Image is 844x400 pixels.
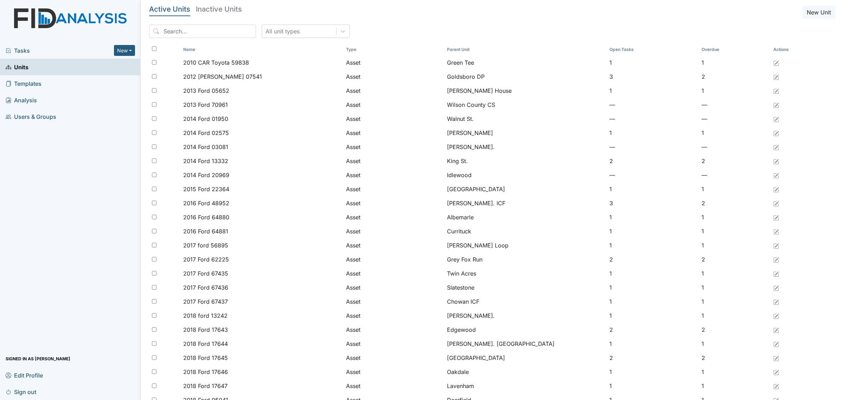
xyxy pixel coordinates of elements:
span: 2017 Ford 67435 [183,269,228,278]
a: Edit [773,297,779,306]
a: Edit [773,340,779,348]
td: [GEOGRAPHIC_DATA] [444,182,607,196]
td: Albemarle [444,210,607,224]
span: 2016 Ford 64881 [183,227,228,236]
span: 2012 [PERSON_NAME] 07541 [183,72,262,81]
td: 2 [699,351,771,365]
span: 2017 ford 56895 [183,241,228,250]
td: Slatestone [444,280,607,295]
span: 2010 CAR Toyota 59838 [183,58,249,67]
td: — [607,140,699,154]
span: Analysis [6,95,37,105]
td: Asset [343,295,444,309]
td: Lavenham [444,379,607,393]
td: 1 [607,224,699,238]
a: Edit [773,311,779,320]
td: [PERSON_NAME] Loop [444,238,607,252]
td: 2 [607,351,699,365]
td: 1 [699,266,771,280]
span: Users & Groups [6,111,56,122]
span: 2014 Ford 13332 [183,157,228,165]
td: 1 [699,337,771,351]
a: Edit [773,368,779,376]
td: Asset [343,337,444,351]
td: Twin Acres [444,266,607,280]
span: 2018 Ford 17647 [183,382,228,390]
td: 1 [607,84,699,98]
td: Asset [343,309,444,323]
a: Edit [773,382,779,390]
td: 1 [699,224,771,238]
a: Edit [773,213,779,221]
td: 1 [699,309,771,323]
a: Edit [773,157,779,165]
td: [GEOGRAPHIC_DATA] [444,351,607,365]
td: Wilson County CS [444,98,607,112]
td: 1 [699,295,771,309]
td: Grey Fox Run [444,252,607,266]
td: Asset [343,196,444,210]
td: Green Tee [444,56,607,70]
td: Asset [343,168,444,182]
td: 2 [699,323,771,337]
td: 1 [607,280,699,295]
td: 2 [699,70,771,84]
td: 1 [607,379,699,393]
th: Toggle SortBy [607,44,699,56]
td: 3 [607,70,699,84]
th: Toggle SortBy [180,44,343,56]
td: 1 [699,126,771,140]
span: Edit Profile [6,370,43,381]
span: 2018 ford 13242 [183,311,228,320]
span: 2014 Ford 01950 [183,115,228,123]
td: 1 [699,365,771,379]
a: Edit [773,283,779,292]
span: Templates [6,78,41,89]
td: Chowan ICF [444,295,607,309]
td: King St. [444,154,607,168]
td: — [699,112,771,126]
td: 2 [699,154,771,168]
td: Asset [343,98,444,112]
td: Asset [343,280,444,295]
a: Edit [773,86,779,95]
td: Asset [343,70,444,84]
td: Asset [343,210,444,224]
td: [PERSON_NAME] House [444,84,607,98]
h5: Active Units [149,6,190,13]
td: Edgewood [444,323,607,337]
a: Edit [773,143,779,151]
a: Edit [773,354,779,362]
a: Edit [773,199,779,207]
span: 2018 Ford 17645 [183,354,228,362]
button: New [114,45,135,56]
td: 1 [607,182,699,196]
a: Edit [773,58,779,67]
td: Asset [343,140,444,154]
a: Edit [773,269,779,278]
td: — [699,140,771,154]
td: 1 [607,337,699,351]
a: Edit [773,227,779,236]
button: New Unit [802,6,836,19]
td: [PERSON_NAME]. [444,309,607,323]
span: 2018 Ford 17646 [183,368,228,376]
td: 1 [607,238,699,252]
span: 2017 Ford 67436 [183,283,228,292]
a: Edit [773,255,779,264]
td: 1 [607,210,699,224]
th: Actions [771,44,806,56]
td: 1 [607,126,699,140]
a: Edit [773,72,779,81]
td: — [607,168,699,182]
td: Asset [343,56,444,70]
td: 1 [607,309,699,323]
td: 1 [607,266,699,280]
a: Edit [773,241,779,250]
td: Asset [343,351,444,365]
td: 1 [607,365,699,379]
td: 1 [699,56,771,70]
span: 2014 Ford 03081 [183,143,228,151]
td: 2 [607,323,699,337]
span: 2013 Ford 05652 [183,86,229,95]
